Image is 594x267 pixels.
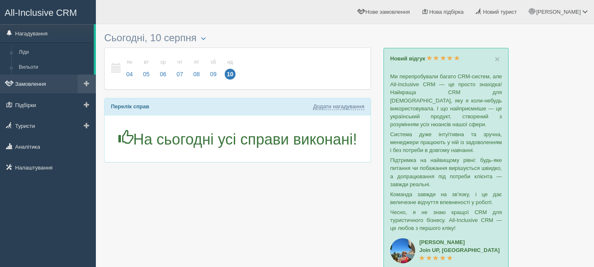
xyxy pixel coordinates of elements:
a: нд 10 [222,54,236,83]
b: Перелік справ [111,103,149,110]
small: пт [191,59,202,66]
a: чт 07 [172,54,188,83]
small: ср [158,59,168,66]
a: Ліди [15,45,94,60]
p: Система дуже інтуїтивна та зручна, менеджери працюють у ній із задоволенням і без потреби в довго... [390,130,502,154]
small: вт [141,59,152,66]
a: Додати нагадування [313,103,364,110]
h1: На сьогодні усі справи виконані! [111,130,364,148]
span: 08 [191,69,202,80]
a: Вильоти [15,60,94,75]
span: Нове замовлення [366,9,410,15]
small: чт [175,59,185,66]
button: Close [495,55,500,63]
span: 04 [124,69,135,80]
a: All-Inclusive CRM [0,0,95,23]
span: [PERSON_NAME] [536,9,581,15]
p: Чесно, я не знаю кращої CRM для туристичного бізнесу. All-Inclusive CRM — це любов з першого кліку! [390,208,502,232]
span: × [495,54,500,64]
a: пт 08 [189,54,205,83]
a: вт 05 [138,54,154,83]
p: Підтримка на найвищому рівні: будь-яке питання чи побажання вирішується швидко, а допрацювання пі... [390,156,502,188]
a: ср 06 [155,54,171,83]
a: сб 09 [206,54,221,83]
span: 09 [208,69,219,80]
span: 06 [158,69,168,80]
a: Новий відгук [390,55,460,62]
h3: Сьогодні, 10 серпня [104,32,371,43]
span: All-Inclusive CRM [5,7,77,18]
p: Команда завжди на зв’язку, і це дає величезне відчуття впевненості у роботі. [390,190,502,206]
span: 07 [175,69,185,80]
p: Ми перепробували багато CRM-систем, але All-Inclusive CRM — це просто знахідка! Найкраща CRM для ... [390,72,502,128]
span: Нова підбірка [429,9,464,15]
span: 10 [225,69,236,80]
a: [PERSON_NAME]Join UP, [GEOGRAPHIC_DATA] [419,239,500,261]
small: пн [124,59,135,66]
span: 05 [141,69,152,80]
small: сб [208,59,219,66]
a: пн 04 [122,54,138,83]
span: Новий турист [483,9,517,15]
small: нд [225,59,236,66]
